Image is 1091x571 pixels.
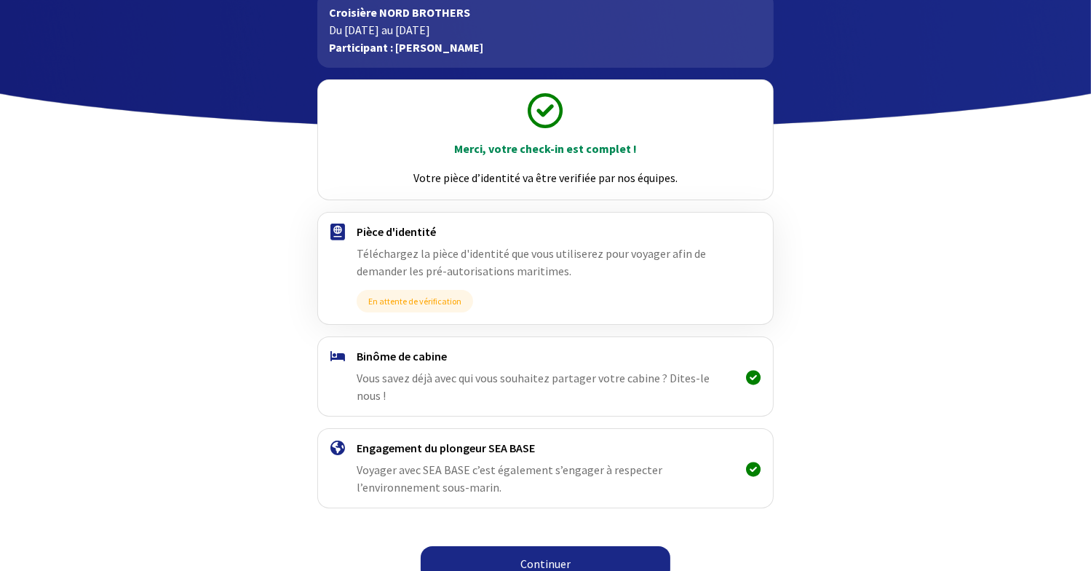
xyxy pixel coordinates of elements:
img: engagement.svg [330,441,345,455]
span: Voyager avec SEA BASE c’est également s’engager à respecter l’environnement sous-marin. [357,462,662,495]
p: Participant : [PERSON_NAME] [329,39,762,56]
h4: Binôme de cabine [357,349,734,363]
span: En attente de vérification [357,290,473,312]
span: Vous savez déjà avec qui vous souhaitez partager votre cabine ? Dites-le nous ! [357,371,710,403]
img: binome.svg [330,351,345,361]
p: Merci, votre check-in est complet ! [331,140,760,157]
h4: Engagement du plongeur SEA BASE [357,441,734,455]
span: Téléchargez la pièce d'identité que vous utiliserez pour voyager afin de demander les pré-autoris... [357,246,706,278]
p: Croisière NORD BROTHERS [329,4,762,21]
p: Votre pièce d’identité va être verifiée par nos équipes. [331,169,760,186]
h4: Pièce d'identité [357,224,734,239]
img: passport.svg [330,224,345,240]
p: Du [DATE] au [DATE] [329,21,762,39]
